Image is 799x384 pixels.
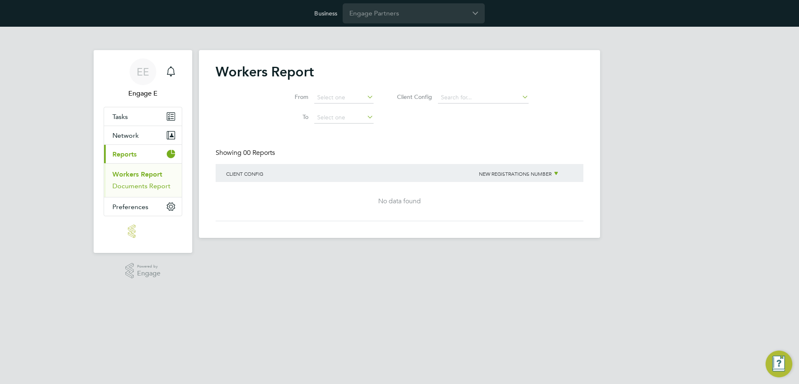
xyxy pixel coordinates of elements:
[112,203,148,211] span: Preferences
[224,197,575,206] div: No data found
[94,50,192,253] nav: Main navigation
[216,149,277,157] div: Showing
[477,164,575,183] div: New Registrations Number
[394,93,432,101] label: Client Config
[137,66,149,77] span: EE
[112,131,139,139] span: Network
[438,92,529,104] input: Search for...
[112,182,170,190] a: Documents Report
[104,197,182,216] button: Preferences
[125,263,161,279] a: Powered byEngage
[224,164,477,183] div: Client Config
[314,112,374,124] input: Select one
[216,63,583,80] h2: Workers Report
[314,92,374,104] input: Select one
[112,150,137,158] span: Reports
[271,113,308,121] label: To
[766,351,792,377] button: Engage Resource Center
[104,58,182,99] a: EEEngage E
[137,263,160,270] span: Powered by
[104,126,182,144] button: Network
[104,163,182,197] div: Reports
[104,107,182,126] a: Tasks
[104,88,182,99] span: Engage E
[112,113,128,121] span: Tasks
[104,145,182,163] button: Reports
[271,93,308,101] label: From
[137,270,160,277] span: Engage
[128,225,158,238] img: engage-logo-retina.png
[104,225,182,238] a: Go to home page
[112,170,162,178] a: Workers Report
[314,10,337,17] label: Business
[243,149,275,157] span: 00 Reports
